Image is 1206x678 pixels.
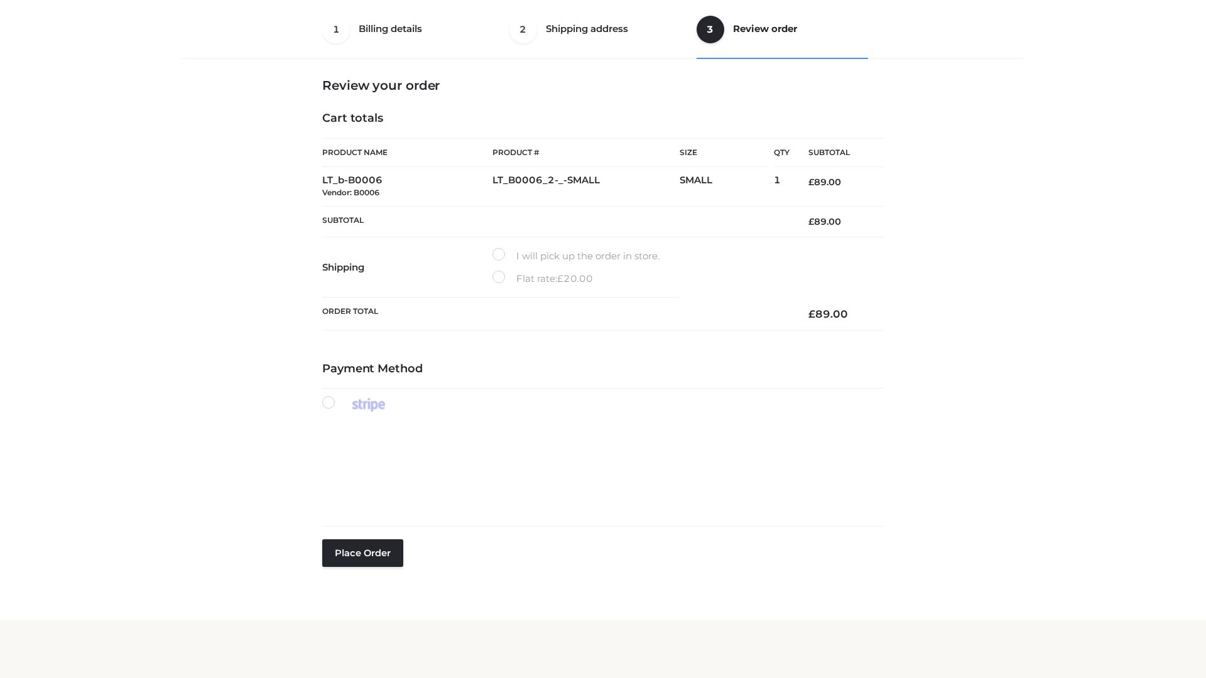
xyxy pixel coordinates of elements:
[322,237,492,298] th: Shipping
[322,362,884,376] h4: Payment Method
[808,216,841,227] bdi: 89.00
[808,176,841,188] bdi: 89.00
[790,139,884,167] th: Subtotal
[680,139,768,167] th: Size
[774,167,790,207] td: 1
[492,138,680,167] th: Product #
[322,138,492,167] th: Product Name
[680,167,774,207] td: SMALL
[322,188,379,197] small: Vendor: B0006
[492,167,680,207] td: LT_B0006_2-_-SMALL
[492,271,593,287] label: Flat rate:
[808,308,848,320] bdi: 89.00
[322,78,884,93] h3: Review your order
[492,248,660,264] label: I will pick up the order in store.
[322,298,790,331] th: Order Total
[808,216,814,227] span: £
[322,112,884,126] h4: Cart totals
[557,272,563,284] span: £
[320,426,881,505] iframe: Secure payment input frame
[808,308,815,320] span: £
[322,539,403,567] button: Place order
[322,167,492,207] td: LT_b-B0006
[557,272,593,284] bdi: 20.00
[774,138,790,167] th: Qty
[808,176,814,188] span: £
[322,206,790,237] th: Subtotal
